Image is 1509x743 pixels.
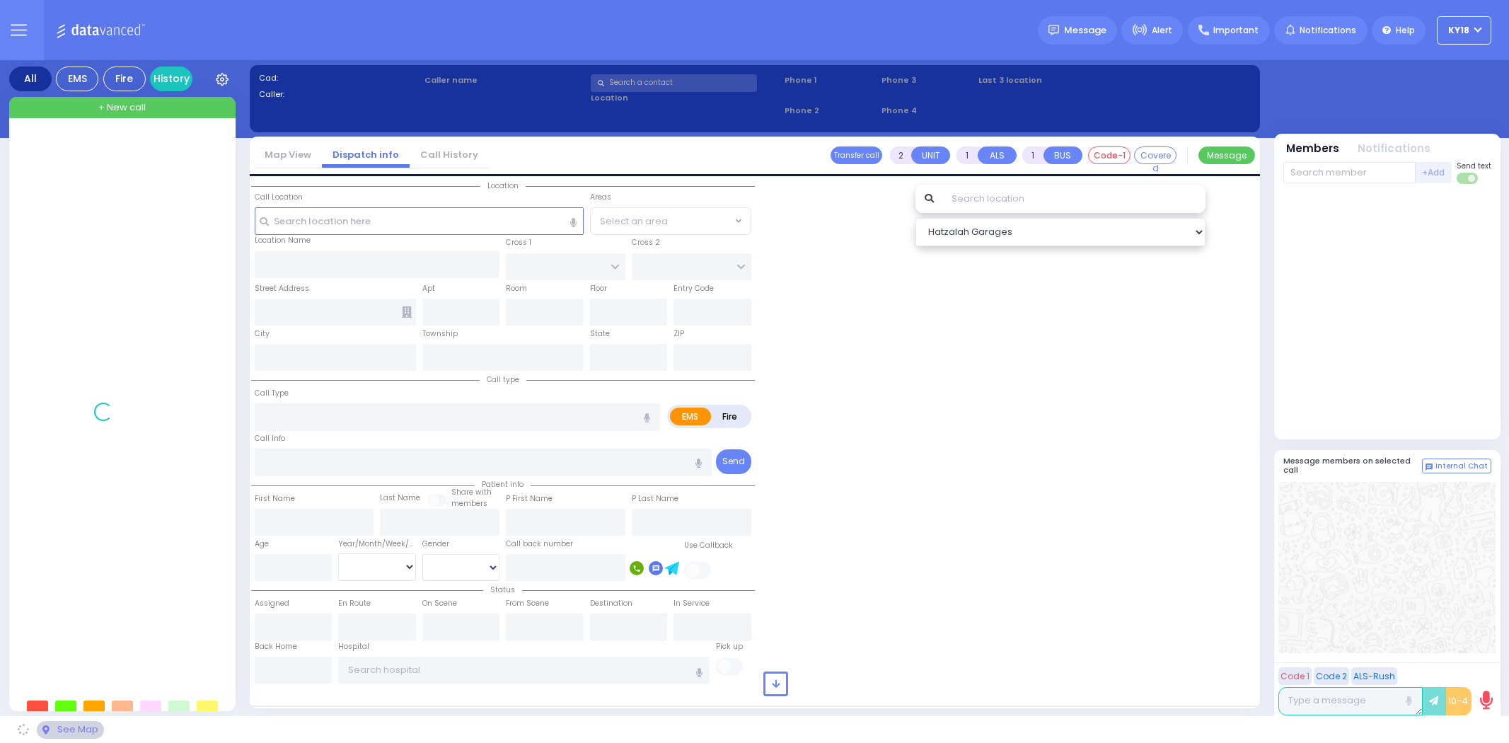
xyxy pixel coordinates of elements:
span: Phone 1 [785,74,877,86]
button: ALS [978,146,1017,164]
label: Gender [422,538,449,550]
button: Internal Chat [1422,459,1491,474]
a: Call History [410,148,489,161]
button: KY18 [1437,16,1491,45]
span: Important [1213,24,1259,37]
button: Notifications [1358,141,1430,157]
span: Call type [480,374,526,385]
div: EMS [56,67,98,91]
button: Send [716,449,751,474]
span: Status [483,584,522,595]
input: Search hospital [338,657,710,684]
label: Fire [710,408,750,425]
a: History [150,67,192,91]
span: Phone 2 [785,105,877,117]
button: Transfer call [831,146,882,164]
label: Township [422,328,458,340]
span: Send text [1457,161,1491,171]
label: Areas [590,192,611,203]
label: ZIP [673,328,684,340]
input: Search location [942,185,1205,213]
button: Code-1 [1088,146,1131,164]
span: Help [1396,24,1415,37]
div: Fire [103,67,146,91]
label: Assigned [255,598,289,609]
div: Year/Month/Week/Day [338,538,416,550]
button: Code 1 [1278,667,1312,685]
button: Covered [1134,146,1176,164]
label: City [255,328,270,340]
label: Turn off text [1457,171,1479,185]
label: Call Location [255,192,303,203]
label: Room [506,283,527,294]
input: Search a contact [591,74,757,92]
label: Cross 2 [632,237,660,248]
h5: Message members on selected call [1283,456,1422,475]
label: Floor [590,283,607,294]
span: Message [1064,23,1106,38]
label: Location Name [255,235,311,246]
label: P First Name [506,493,553,505]
button: Code 2 [1314,667,1349,685]
label: Cad: [259,72,420,84]
img: Logo [56,21,150,39]
label: Apt [422,283,435,294]
span: Notifications [1300,24,1356,37]
button: Message [1198,146,1255,164]
label: In Service [673,598,710,609]
label: EMS [670,408,711,425]
label: Last 3 location [978,74,1114,86]
label: From Scene [506,598,549,609]
label: Back Home [255,641,297,652]
img: message.svg [1048,25,1059,35]
label: Use Callback [684,540,733,551]
label: Call back number [506,538,573,550]
img: comment-alt.png [1426,463,1433,471]
span: Phone 4 [881,105,973,117]
label: Location [591,92,780,104]
button: BUS [1043,146,1082,164]
input: Search location here [255,207,584,234]
label: Call Info [255,433,285,444]
label: P Last Name [632,493,678,505]
label: Street Address [255,283,309,294]
button: UNIT [911,146,950,164]
small: Share with [451,487,492,497]
label: Pick up [716,641,743,652]
label: First Name [255,493,295,505]
label: Hospital [338,641,369,652]
span: Patient info [475,479,531,490]
span: KY18 [1448,24,1469,37]
label: State [590,328,610,340]
span: Select an area [600,214,668,229]
button: Members [1286,141,1339,157]
label: Cross 1 [506,237,531,248]
label: Caller: [259,88,420,100]
div: All [9,67,52,91]
label: Last Name [380,493,420,504]
span: Phone 3 [881,74,973,86]
label: Entry Code [673,283,714,294]
button: ALS-Rush [1351,667,1397,685]
span: Internal Chat [1435,461,1488,471]
label: Call Type [255,388,289,399]
div: See map [37,721,103,739]
input: Search member [1283,162,1416,183]
a: Dispatch info [322,148,410,161]
label: Caller name [424,74,586,86]
label: On Scene [422,598,457,609]
label: Age [255,538,269,550]
span: members [451,498,487,509]
span: + New call [98,100,146,115]
span: Location [480,180,526,191]
span: Other building occupants [402,306,412,318]
label: En Route [338,598,371,609]
a: Map View [254,148,322,161]
label: Destination [590,598,632,609]
span: Alert [1152,24,1172,37]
